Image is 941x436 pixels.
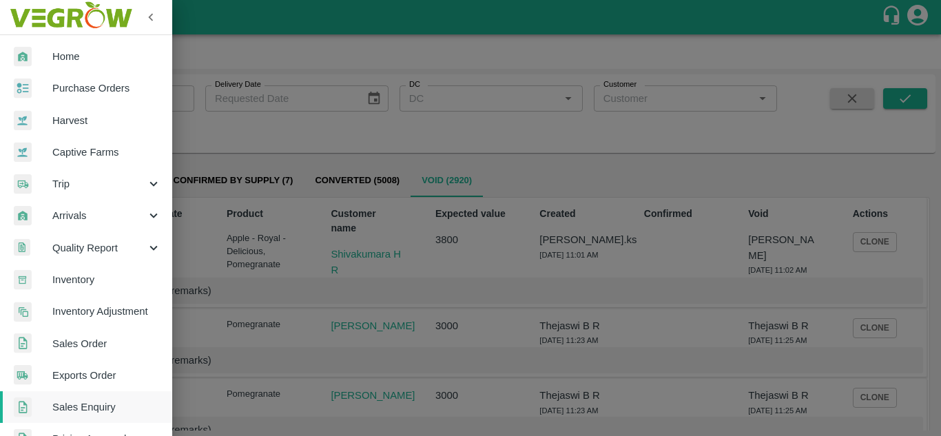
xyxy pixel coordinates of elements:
[52,81,161,96] span: Purchase Orders
[14,302,32,322] img: inventory
[52,336,161,351] span: Sales Order
[52,304,161,319] span: Inventory Adjustment
[14,270,32,290] img: whInventory
[52,240,146,256] span: Quality Report
[52,49,161,64] span: Home
[14,174,32,194] img: delivery
[52,145,161,160] span: Captive Farms
[52,113,161,128] span: Harvest
[14,333,32,353] img: sales
[14,110,32,131] img: harvest
[14,206,32,226] img: whArrival
[14,142,32,163] img: harvest
[52,176,146,191] span: Trip
[52,208,146,223] span: Arrivals
[14,397,32,417] img: sales
[52,399,161,415] span: Sales Enquiry
[14,47,32,67] img: whArrival
[52,368,161,383] span: Exports Order
[14,79,32,98] img: reciept
[14,239,30,256] img: qualityReport
[52,272,161,287] span: Inventory
[14,365,32,385] img: shipments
